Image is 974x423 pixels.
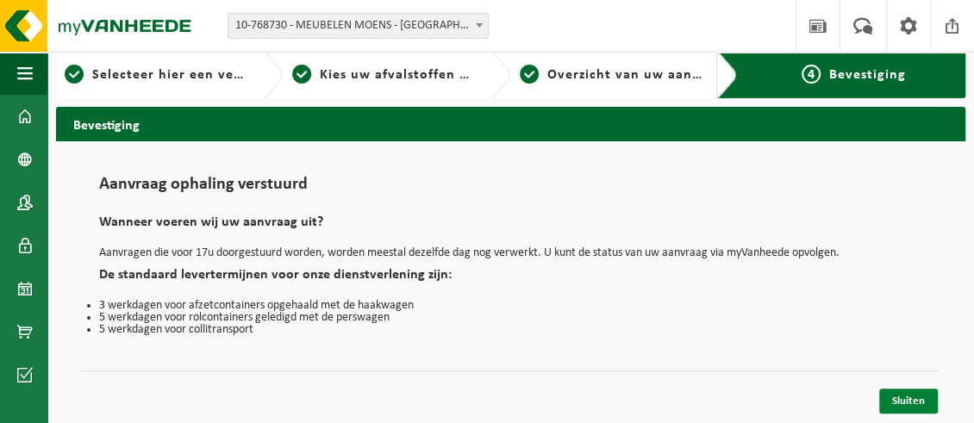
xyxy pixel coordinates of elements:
span: 10-768730 - MEUBELEN MOENS - LONDERZEEL [228,13,489,39]
span: 1 [65,65,84,84]
a: 2Kies uw afvalstoffen en recipiënten [292,65,477,85]
span: 4 [802,65,821,84]
span: 2 [292,65,311,84]
li: 5 werkdagen voor collitransport [99,324,922,336]
h1: Aanvraag ophaling verstuurd [99,176,922,202]
span: 10-768730 - MEUBELEN MOENS - LONDERZEEL [228,14,488,38]
span: Selecteer hier een vestiging [92,68,278,82]
span: 3 [520,65,539,84]
h2: De standaard levertermijnen voor onze dienstverlening zijn: [99,268,922,291]
a: Sluiten [879,389,938,414]
h2: Wanneer voeren wij uw aanvraag uit? [99,215,922,239]
span: Kies uw afvalstoffen en recipiënten [320,68,557,82]
p: Aanvragen die voor 17u doorgestuurd worden, worden meestal dezelfde dag nog verwerkt. U kunt de s... [99,247,922,259]
a: 3Overzicht van uw aanvraag [520,65,704,85]
h2: Bevestiging [56,107,965,140]
span: Overzicht van uw aanvraag [547,68,729,82]
li: 5 werkdagen voor rolcontainers geledigd met de perswagen [99,312,922,324]
a: 1Selecteer hier een vestiging [65,65,249,85]
span: Bevestiging [829,68,906,82]
li: 3 werkdagen voor afzetcontainers opgehaald met de haakwagen [99,300,922,312]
